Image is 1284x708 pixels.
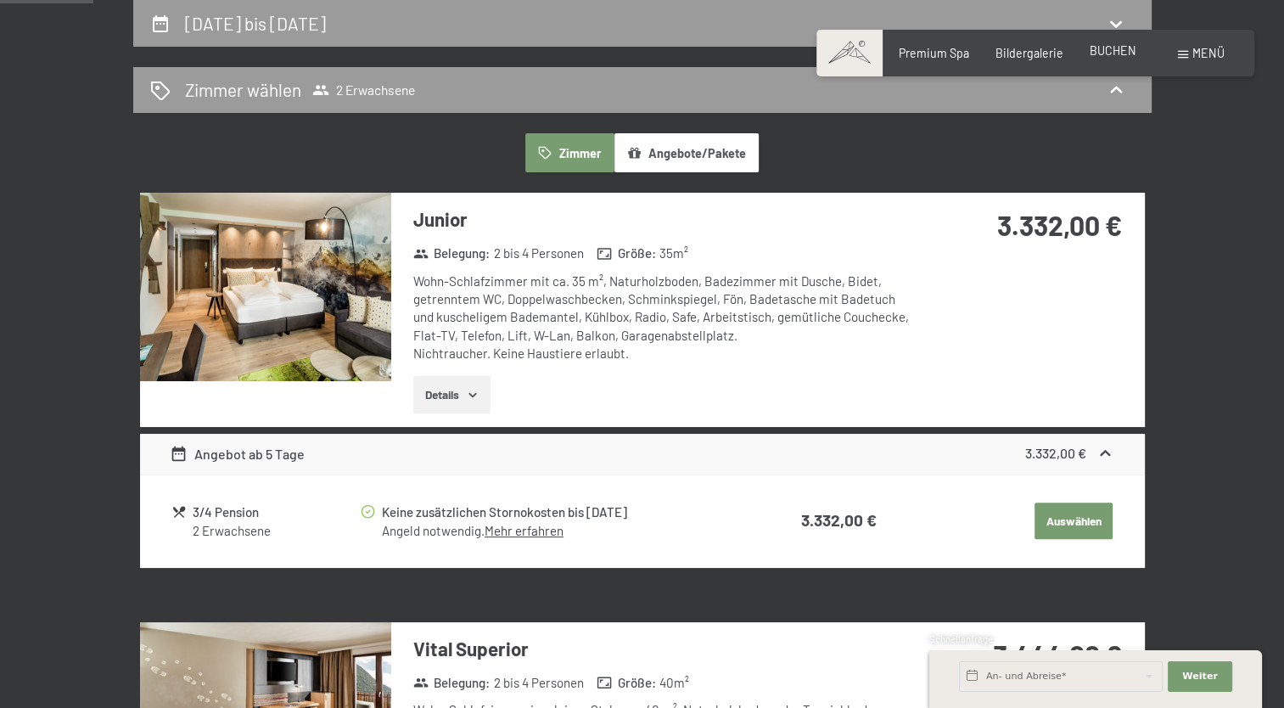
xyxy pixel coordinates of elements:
[485,523,564,538] a: Mehr erfahren
[494,244,584,262] span: 2 bis 4 Personen
[140,434,1145,475] div: Angebot ab 5 Tage3.332,00 €
[413,376,491,413] button: Details
[1192,46,1225,60] span: Menü
[659,674,689,692] span: 40 m²
[1182,670,1218,683] span: Weiter
[185,13,326,34] h2: [DATE] bis [DATE]
[995,46,1063,60] a: Bildergalerie
[170,444,305,464] div: Angebot ab 5 Tage
[312,81,415,98] span: 2 Erwachsene
[413,273,918,362] div: Wohn-Schlafzimmer mit ca. 35 m², Naturholzboden, Badezimmer mit Dusche, Bidet, getrenntem WC, Dop...
[597,674,656,692] strong: Größe :
[140,193,391,381] img: mss_renderimg.php
[382,503,735,522] div: Keine zusätzlichen Stornokosten bis [DATE]
[185,77,301,102] h2: Zimmer wählen
[413,244,491,262] strong: Belegung :
[525,133,614,172] button: Zimmer
[413,636,918,662] h3: Vital Superior
[997,209,1122,241] strong: 3.332,00 €
[193,503,358,522] div: 3/4 Pension
[1034,503,1113,540] button: Auswählen
[413,206,918,233] h3: Junior
[801,510,877,530] strong: 3.332,00 €
[382,522,735,540] div: Angeld notwendig.
[1090,43,1136,58] a: BUCHEN
[494,674,584,692] span: 2 bis 4 Personen
[1025,445,1086,461] strong: 3.332,00 €
[193,522,358,540] div: 2 Erwachsene
[1168,661,1232,692] button: Weiter
[597,244,656,262] strong: Größe :
[929,633,993,644] span: Schnellanfrage
[659,244,688,262] span: 35 m²
[614,133,759,172] button: Angebote/Pakete
[899,46,969,60] a: Premium Spa
[413,674,491,692] strong: Belegung :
